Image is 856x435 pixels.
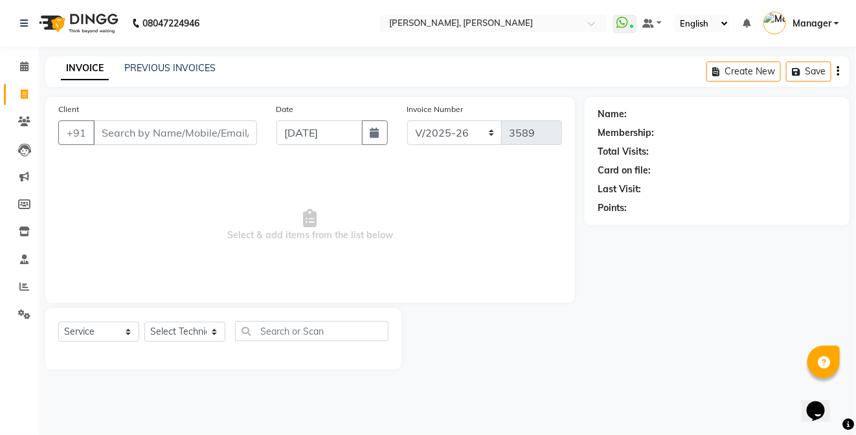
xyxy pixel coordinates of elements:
[33,5,122,41] img: logo
[235,321,389,341] input: Search or Scan
[58,161,562,290] span: Select & add items from the list below
[598,164,651,177] div: Card on file:
[598,107,627,121] div: Name:
[124,62,216,74] a: PREVIOUS INVOICES
[793,17,831,30] span: Manager
[763,12,786,34] img: Manager
[598,201,627,215] div: Points:
[276,104,294,115] label: Date
[93,120,257,145] input: Search by Name/Mobile/Email/Code
[58,104,79,115] label: Client
[407,104,464,115] label: Invoice Number
[61,57,109,80] a: INVOICE
[598,126,654,140] div: Membership:
[598,145,649,159] div: Total Visits:
[58,120,95,145] button: +91
[142,5,199,41] b: 08047224946
[706,61,781,82] button: Create New
[786,61,831,82] button: Save
[598,183,641,196] div: Last Visit:
[802,383,843,422] iframe: chat widget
